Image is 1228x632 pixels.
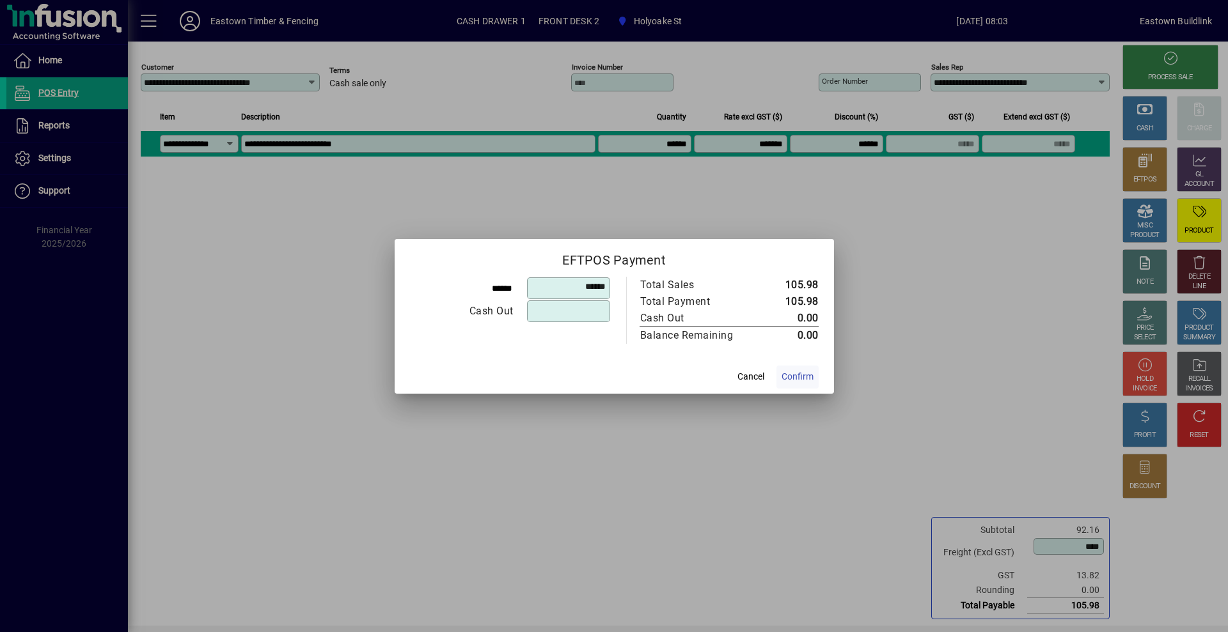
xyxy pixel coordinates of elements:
[776,366,819,389] button: Confirm
[760,310,819,327] td: 0.00
[640,311,748,326] div: Cash Out
[640,293,760,310] td: Total Payment
[760,293,819,310] td: 105.98
[760,277,819,293] td: 105.98
[737,370,764,383] span: Cancel
[411,304,514,319] div: Cash Out
[395,239,834,276] h2: EFTPOS Payment
[782,370,814,383] span: Confirm
[640,277,760,293] td: Total Sales
[730,366,771,389] button: Cancel
[760,327,819,344] td: 0.00
[640,328,748,343] div: Balance Remaining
